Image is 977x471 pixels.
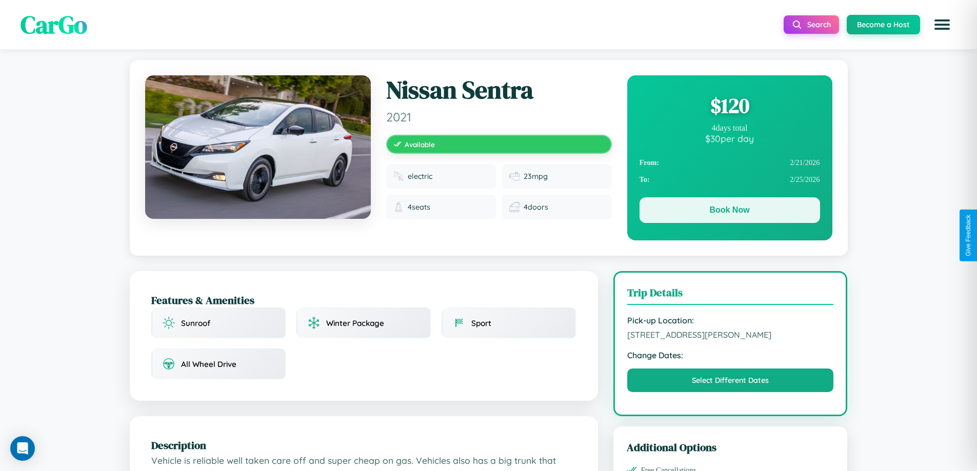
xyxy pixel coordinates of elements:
span: All Wheel Drive [181,359,236,369]
span: [STREET_ADDRESS][PERSON_NAME] [627,330,834,340]
button: Book Now [640,197,820,223]
strong: Change Dates: [627,350,834,360]
div: Give Feedback [965,215,972,256]
img: Doors [509,202,520,212]
div: 4 days total [640,124,820,133]
span: 4 doors [524,202,548,212]
button: Open menu [928,10,956,39]
div: 2 / 25 / 2026 [640,171,820,188]
span: Winter Package [326,318,384,328]
button: Search [784,15,839,34]
strong: Pick-up Location: [627,315,834,325]
span: Available [405,140,435,149]
div: 2 / 21 / 2026 [640,154,820,171]
h3: Trip Details [627,285,834,305]
span: 2021 [386,109,612,125]
img: Fuel type [393,171,404,181]
img: Fuel efficiency [509,171,520,181]
button: Become a Host [847,15,920,34]
strong: From: [640,158,660,167]
span: Search [807,20,831,29]
div: $ 30 per day [640,133,820,144]
img: Nissan Sentra 2021 [145,75,371,219]
img: Seats [393,202,404,212]
span: CarGo [21,8,87,42]
span: 23 mpg [524,172,548,181]
h1: Nissan Sentra [386,75,612,105]
span: 4 seats [408,202,430,212]
strong: To: [640,175,650,184]
span: electric [408,172,432,181]
span: Sport [471,318,491,328]
h3: Additional Options [627,440,834,455]
span: Sunroof [181,318,210,328]
div: Open Intercom Messenger [10,436,35,461]
div: $ 120 [640,92,820,119]
button: Select Different Dates [627,368,834,392]
h2: Description [151,438,576,453]
h2: Features & Amenities [151,293,576,308]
